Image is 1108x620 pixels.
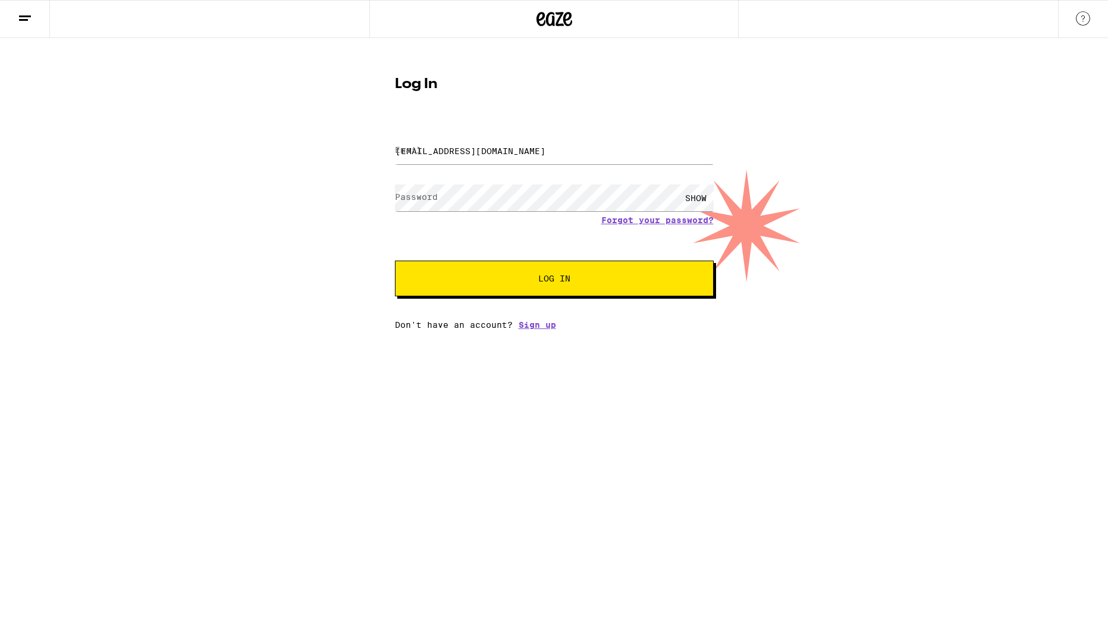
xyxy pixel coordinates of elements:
input: Email [395,137,714,164]
span: Log In [538,274,570,283]
a: Sign up [519,320,556,330]
h1: Log In [395,77,714,92]
div: Don't have an account? [395,320,714,330]
div: SHOW [678,184,714,211]
label: Email [395,145,422,155]
a: Forgot your password? [601,215,714,225]
span: Hi. Need any help? [7,8,86,18]
label: Password [395,192,438,202]
button: Log In [395,261,714,296]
